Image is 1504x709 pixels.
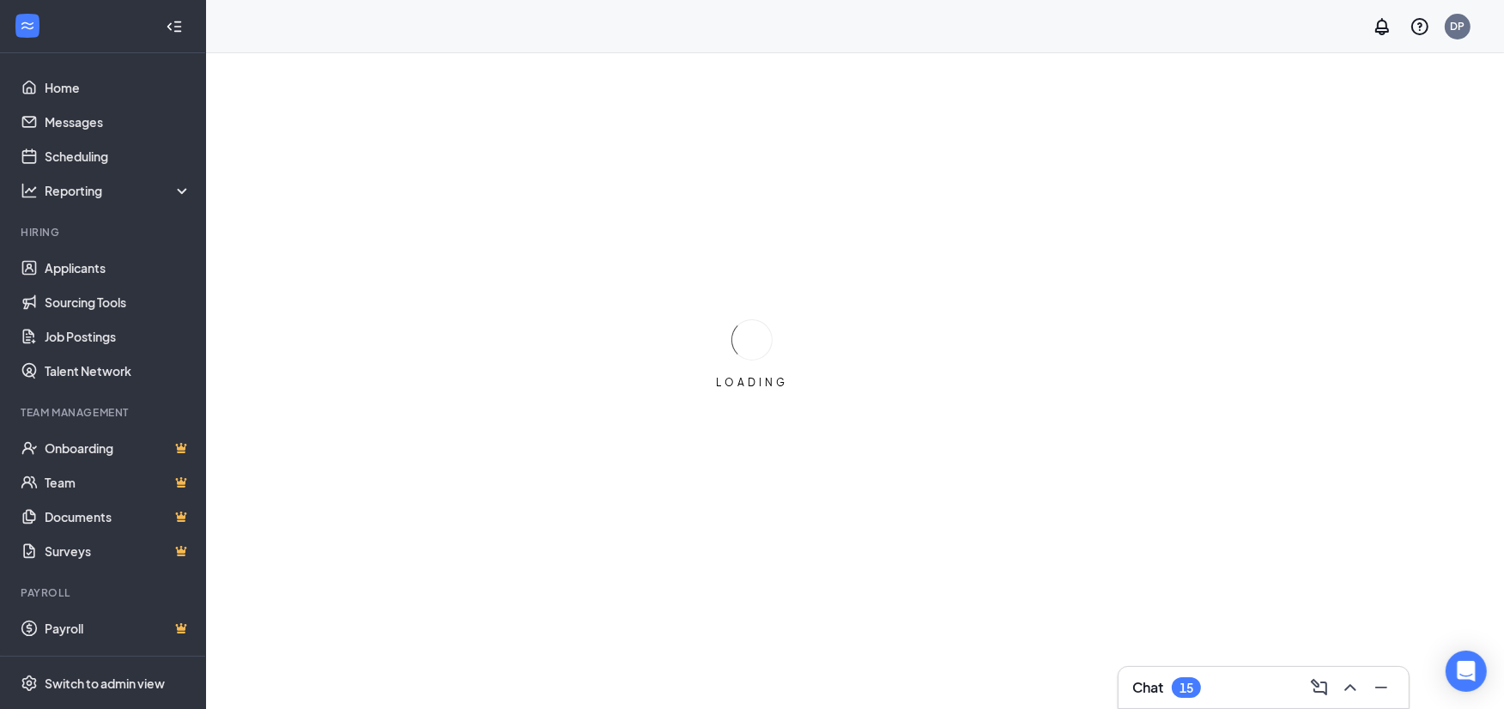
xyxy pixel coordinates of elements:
[45,431,191,465] a: OnboardingCrown
[45,500,191,534] a: DocumentsCrown
[21,585,188,600] div: Payroll
[45,182,192,199] div: Reporting
[21,182,38,199] svg: Analysis
[1132,678,1163,697] h3: Chat
[45,354,191,388] a: Talent Network
[1451,19,1465,33] div: DP
[45,251,191,285] a: Applicants
[45,285,191,319] a: Sourcing Tools
[1446,651,1487,692] div: Open Intercom Messenger
[19,17,36,34] svg: WorkstreamLogo
[1340,677,1361,698] svg: ChevronUp
[45,611,191,645] a: PayrollCrown
[45,675,165,692] div: Switch to admin view
[45,139,191,173] a: Scheduling
[1337,674,1364,701] button: ChevronUp
[45,534,191,568] a: SurveysCrown
[45,319,191,354] a: Job Postings
[1368,674,1395,701] button: Minimize
[21,675,38,692] svg: Settings
[45,70,191,105] a: Home
[45,105,191,139] a: Messages
[709,375,795,390] div: LOADING
[1180,681,1193,695] div: 15
[21,405,188,420] div: Team Management
[1309,677,1330,698] svg: ComposeMessage
[1371,677,1392,698] svg: Minimize
[1410,16,1430,37] svg: QuestionInfo
[1372,16,1392,37] svg: Notifications
[1306,674,1333,701] button: ComposeMessage
[166,18,183,35] svg: Collapse
[45,465,191,500] a: TeamCrown
[21,225,188,239] div: Hiring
